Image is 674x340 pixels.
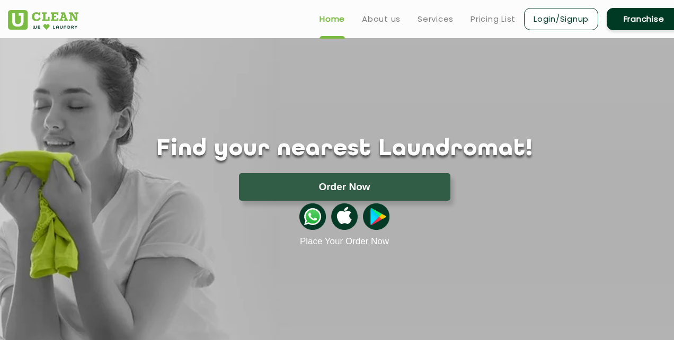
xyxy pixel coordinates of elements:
img: whatsappicon.png [299,203,326,230]
a: Home [320,13,345,25]
a: Services [418,13,454,25]
img: playstoreicon.png [363,203,389,230]
a: Place Your Order Now [300,236,389,247]
img: apple-icon.png [331,203,358,230]
img: UClean Laundry and Dry Cleaning [8,10,78,30]
a: About us [362,13,401,25]
a: Login/Signup [524,8,598,30]
a: Pricing List [471,13,516,25]
button: Order Now [239,173,450,201]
